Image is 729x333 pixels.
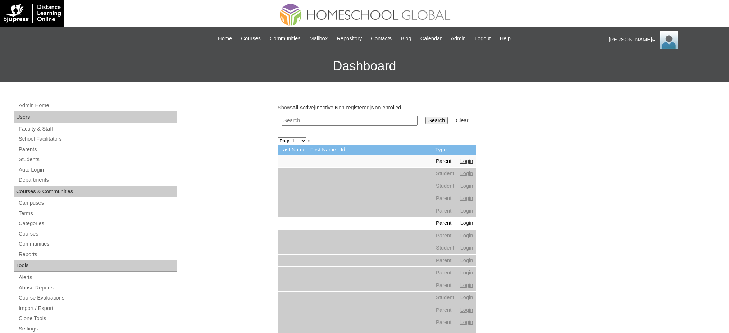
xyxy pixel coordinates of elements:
a: Courses [237,35,264,43]
h3: Dashboard [4,50,725,82]
a: Students [18,155,177,164]
a: Non-registered [335,105,370,110]
span: Mailbox [310,35,328,43]
span: Communities [270,35,301,43]
a: Logout [471,35,495,43]
a: Login [460,233,473,238]
td: Parent [433,316,457,329]
a: Contacts [367,35,395,43]
td: Parent [433,304,457,316]
td: First Name [308,145,338,155]
td: Type [433,145,457,155]
td: Student [433,168,457,180]
a: Course Evaluations [18,293,177,302]
span: Courses [241,35,261,43]
a: Login [460,208,473,214]
div: Users [14,111,177,123]
a: Clone Tools [18,314,177,323]
a: Login [460,307,473,313]
a: Departments [18,175,177,184]
span: Repository [337,35,362,43]
span: Admin [451,35,466,43]
td: Student [433,180,457,192]
img: logo-white.png [4,4,61,23]
a: Mailbox [306,35,332,43]
a: Login [460,158,473,164]
a: Login [460,170,473,176]
a: Courses [18,229,177,238]
a: Admin [447,35,469,43]
a: School Facilitators [18,134,177,143]
img: Ariane Ebuen [660,31,678,49]
a: Login [460,245,473,251]
td: Parent [433,192,457,205]
a: Admin Home [18,101,177,110]
a: Blog [397,35,415,43]
input: Search [425,117,448,124]
input: Search [282,116,418,126]
td: Parent [433,230,457,242]
td: Parent [433,217,457,229]
td: Parent [433,155,457,168]
div: Courses & Communities [14,186,177,197]
a: » [308,138,311,143]
span: Calendar [420,35,442,43]
a: Calendar [417,35,445,43]
a: Active [300,105,314,110]
span: Help [500,35,511,43]
a: Auto Login [18,165,177,174]
td: Id [338,145,433,155]
td: Parent [433,279,457,292]
a: Login [460,183,473,189]
a: Home [214,35,236,43]
td: Parent [433,255,457,267]
span: Home [218,35,232,43]
a: Communities [266,35,304,43]
a: Terms [18,209,177,218]
a: Alerts [18,273,177,282]
a: Login [460,319,473,325]
span: Logout [475,35,491,43]
a: Login [460,195,473,201]
div: [PERSON_NAME] [609,31,722,49]
a: Parents [18,145,177,154]
a: Non-enrolled [371,105,401,110]
a: Login [460,220,473,226]
a: Login [460,282,473,288]
a: Import / Export [18,304,177,313]
a: Help [496,35,514,43]
div: Show: | | | | [278,104,634,129]
a: Login [460,257,473,263]
a: Login [460,295,473,300]
td: Parent [433,267,457,279]
a: Clear [456,118,468,123]
td: Last Name [278,145,308,155]
td: Student [433,292,457,304]
a: Communities [18,240,177,248]
a: Login [460,270,473,275]
div: Tools [14,260,177,272]
a: Categories [18,219,177,228]
span: Blog [401,35,411,43]
td: Parent [433,205,457,217]
span: Contacts [371,35,392,43]
a: Inactive [315,105,333,110]
a: All [292,105,298,110]
a: Abuse Reports [18,283,177,292]
a: Campuses [18,199,177,207]
a: Repository [333,35,365,43]
a: Reports [18,250,177,259]
a: Faculty & Staff [18,124,177,133]
td: Student [433,242,457,254]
